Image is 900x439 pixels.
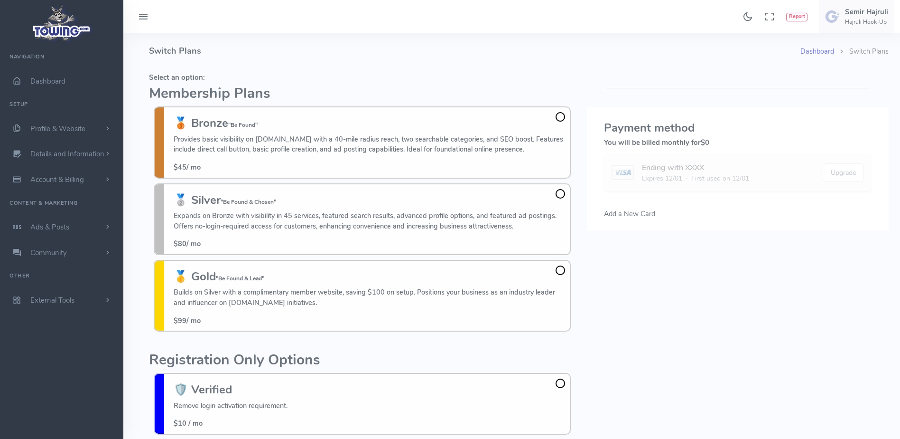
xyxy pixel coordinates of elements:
h5: You will be billed monthly for [604,139,872,146]
h2: Registration Only Options [149,353,575,368]
div: Ending with XXXX [642,162,749,173]
span: Expires 12/01 [642,173,682,183]
span: Account & Billing [30,175,84,184]
h5: Select an option: [149,74,575,81]
span: / mo [174,316,201,325]
span: Profile & Website [30,124,85,134]
p: Remove login activation requirement. [174,401,288,411]
img: logo [30,3,94,43]
span: Add a New Card [604,209,655,219]
p: Provides basic visibility on [DOMAIN_NAME] with a 40-mile radius reach, two searchable categories... [174,134,565,155]
h2: Membership Plans [149,86,575,102]
p: Builds on Silver with a complimentary member website, saving $100 on setup. Positions your busine... [174,287,565,308]
h3: 🥈 Silver [174,194,565,206]
span: $99 [174,316,186,325]
span: $45 [174,162,186,172]
h3: 🥉 Bronze [174,117,565,129]
span: First used on 12/01 [691,173,749,183]
a: Dashboard [800,47,834,56]
img: card image [612,165,634,180]
span: Community [30,248,67,258]
small: "Be Found" [228,121,258,129]
small: "Be Found & Lead" [216,275,264,282]
h3: 🥇 Gold [174,270,565,283]
span: · [686,173,687,183]
span: External Tools [30,296,74,305]
span: $10 / mo [174,419,203,428]
span: / mo [174,239,201,248]
span: $0 [701,138,709,147]
h3: Payment method [604,122,872,134]
h6: Hajruli Hook-Up [845,19,888,25]
h3: 🛡️ Verified [174,383,288,396]
li: Switch Plans [834,47,889,57]
h4: Switch Plans [149,33,800,69]
img: user-image [825,9,840,24]
button: Upgrade [823,163,864,182]
p: Expands on Bronze with visibility in 45 services, featured search results, advanced profile optio... [174,211,565,231]
button: Report [786,13,807,21]
h5: Semir Hajruli [845,8,888,16]
small: "Be Found & Chosen" [221,198,276,206]
span: $80 [174,239,186,248]
span: Details and Information [30,150,104,159]
span: / mo [174,162,201,172]
span: Ads & Posts [30,222,69,232]
span: Dashboard [30,76,65,86]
